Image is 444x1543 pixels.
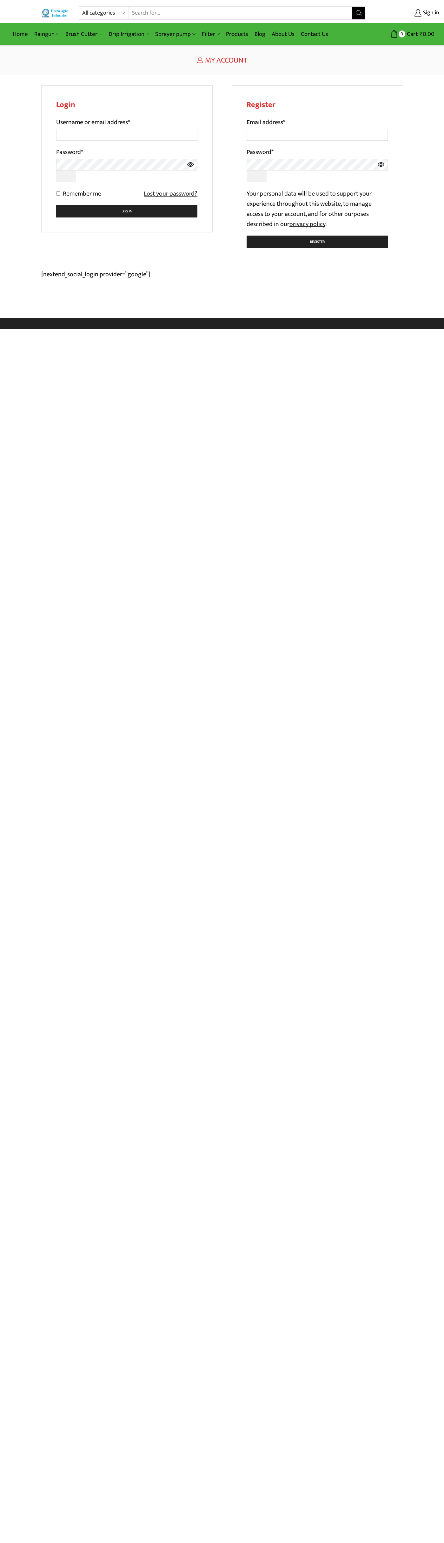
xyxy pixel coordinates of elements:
[247,189,388,229] p: Your personal data will be used to support your experience throughout this website, to manage acc...
[205,54,247,67] span: My Account
[56,205,198,217] button: Log in
[372,28,434,40] a: 0 Cart ₹0.00
[247,117,285,127] label: Email address
[298,27,331,42] a: Contact Us
[247,147,274,157] label: Password
[352,7,365,19] button: Search button
[63,188,101,199] span: Remember me
[247,236,388,248] button: Register
[247,100,388,110] h2: Register
[56,147,83,157] label: Password
[251,27,268,42] a: Blog
[421,9,439,17] span: Sign in
[199,27,223,42] a: Filter
[41,269,403,279] p: [nextend_social_login provider=”google”]
[129,7,352,19] input: Search for...
[289,219,325,230] a: privacy policy
[375,7,439,19] a: Sign in
[105,27,152,42] a: Drip Irrigation
[56,170,76,182] button: Show password
[420,29,423,39] span: ₹
[31,27,62,42] a: Raingun
[405,30,418,38] span: Cart
[399,30,405,37] span: 0
[56,117,130,127] label: Username or email address
[152,27,198,42] a: Sprayer pump
[420,29,434,39] bdi: 0.00
[56,100,198,110] h2: Login
[56,191,60,196] input: Remember me
[247,170,267,182] button: Show password
[223,27,251,42] a: Products
[268,27,298,42] a: About Us
[10,27,31,42] a: Home
[144,189,197,199] a: Lost your password?
[62,27,105,42] a: Brush Cutter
